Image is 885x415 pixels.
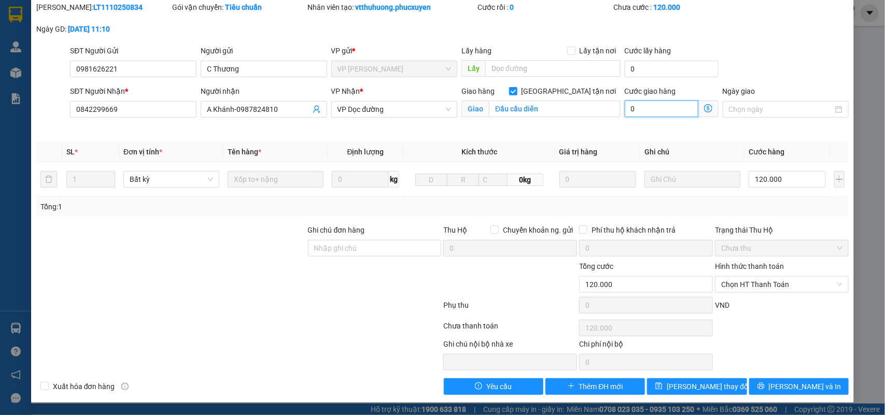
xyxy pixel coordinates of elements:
[347,148,384,156] span: Định lượng
[486,381,512,392] span: Yêu cầu
[625,101,698,117] input: Cước giao hàng
[93,3,143,11] b: LT1110250834
[834,171,845,188] button: plus
[640,142,744,162] th: Ghi chú
[356,3,431,11] b: vtthuhuong.phucxuyen
[721,240,842,256] span: Chưa thu
[479,174,508,186] input: C
[444,378,543,395] button: exclamation-circleYêu cầu
[461,101,489,117] span: Giao
[613,2,747,13] div: Chưa cước :
[477,2,611,13] div: Cước rồi :
[517,85,621,97] span: [GEOGRAPHIC_DATA] tận nơi
[338,61,452,77] span: VP Loong Toòng
[654,3,681,11] b: 120.000
[201,45,327,56] div: Người gửi
[749,378,849,395] button: printer[PERSON_NAME] và In
[40,201,342,212] div: Tổng: 1
[475,382,482,391] span: exclamation-circle
[579,262,613,270] span: Tổng cước
[130,171,213,187] span: Bất kỳ
[655,382,663,391] span: save
[510,3,514,11] b: 0
[715,301,729,309] span: VND
[331,87,360,95] span: VP Nhận
[461,47,491,55] span: Lấy hàng
[201,85,327,97] div: Người nhận
[729,104,834,115] input: Ngày giao
[579,338,713,354] div: Chi phí nội bộ
[228,171,324,188] input: VD: Bàn, Ghế
[443,320,579,338] div: Chưa thanh toán
[579,381,623,392] span: Thêm ĐH mới
[499,224,577,236] span: Chuyển khoản ng. gửi
[308,226,365,234] label: Ghi chú đơn hàng
[715,262,784,270] label: Hình thức thanh toán
[704,104,712,112] span: dollar-circle
[461,148,497,156] span: Kích thước
[545,378,645,395] button: plusThêm ĐH mới
[461,60,485,77] span: Lấy
[49,381,119,392] span: Xuất hóa đơn hàng
[68,25,110,33] b: [DATE] 11:10
[172,2,306,13] div: Gói vận chuyển:
[66,148,75,156] span: SL
[415,174,447,186] input: D
[70,45,196,56] div: SĐT Người Gửi
[559,171,636,188] input: 0
[575,45,621,56] span: Lấy tận nơi
[625,47,671,55] label: Cước lấy hàng
[715,224,849,236] div: Trạng thái Thu Hộ
[769,381,841,392] span: [PERSON_NAME] và In
[749,148,784,156] span: Cước hàng
[489,101,621,117] input: Giao tận nơi
[625,61,719,77] input: Cước lấy hàng
[443,299,579,318] div: Phụ thu
[228,148,261,156] span: Tên hàng
[485,60,621,77] input: Dọc đường
[313,105,321,113] span: user-add
[721,277,842,292] span: Chọn HT Thanh Toán
[644,171,740,188] input: Ghi Chú
[443,338,577,354] div: Ghi chú nội bộ nhà xe
[647,378,747,395] button: save[PERSON_NAME] thay đổi
[121,383,129,390] span: info-circle
[123,148,162,156] span: Đơn vị tính
[559,148,598,156] span: Giá trị hàng
[568,382,575,391] span: plus
[331,45,458,56] div: VP gửi
[70,85,196,97] div: SĐT Người Nhận
[36,2,170,13] div: [PERSON_NAME]:
[587,224,680,236] span: Phí thu hộ khách nhận trả
[308,2,475,13] div: Nhân viên tạo:
[625,87,676,95] label: Cước giao hàng
[225,3,262,11] b: Tiêu chuẩn
[308,240,442,256] input: Ghi chú đơn hàng
[723,87,755,95] label: Ngày giao
[338,102,452,117] span: VP Dọc đường
[389,171,399,188] span: kg
[40,171,57,188] button: delete
[36,23,170,35] div: Ngày GD:
[447,174,479,186] input: R
[667,381,750,392] span: [PERSON_NAME] thay đổi
[757,382,765,391] span: printer
[461,87,495,95] span: Giao hàng
[443,226,467,234] span: Thu Hộ
[508,174,543,186] span: 0kg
